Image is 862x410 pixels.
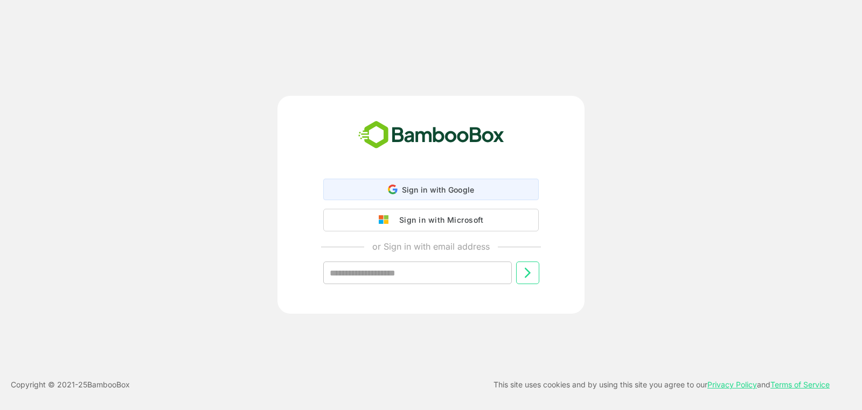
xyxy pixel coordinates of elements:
a: Terms of Service [770,380,830,389]
p: This site uses cookies and by using this site you agree to our and [493,378,830,391]
div: Sign in with Google [323,179,539,200]
p: Copyright © 2021- 25 BambooBox [11,378,130,391]
p: or Sign in with email address [372,240,490,253]
button: Sign in with Microsoft [323,209,539,231]
img: google [379,215,394,225]
span: Sign in with Google [402,185,475,194]
img: bamboobox [352,117,510,153]
a: Privacy Policy [707,380,757,389]
div: Sign in with Microsoft [394,213,483,227]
